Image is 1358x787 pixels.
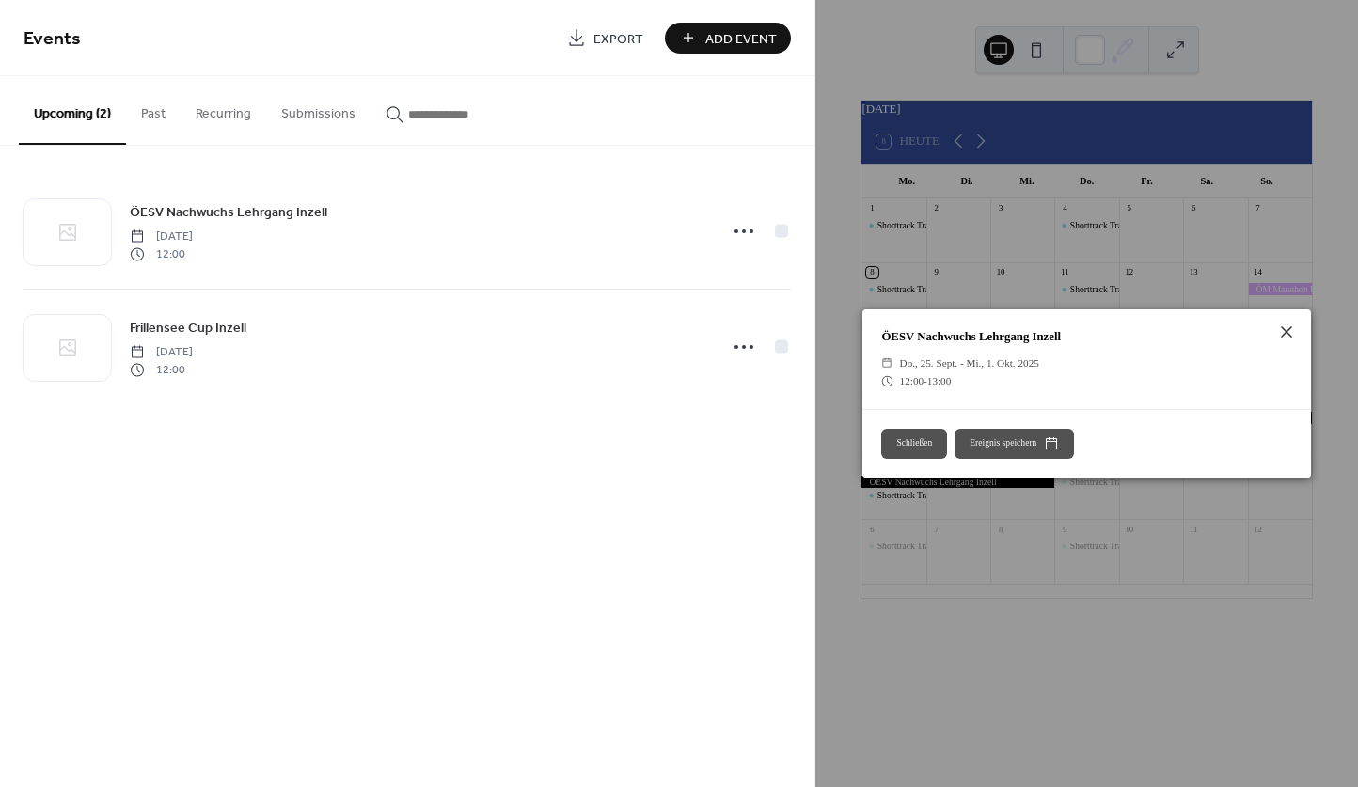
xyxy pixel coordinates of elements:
a: Frillensee Cup Inzell [130,317,246,338]
div: ​ [881,354,893,372]
button: Upcoming (2) [19,76,126,145]
span: ÖESV Nachwuchs Lehrgang Inzell [130,203,327,223]
span: 12:00 [130,245,193,262]
a: ÖESV Nachwuchs Lehrgang Inzell [130,201,327,223]
button: Recurring [181,76,266,143]
button: Add Event [665,23,791,54]
span: Do., 25. Sept. - Mi., 1. Okt. 2025 [900,354,1039,372]
span: [DATE] [130,228,193,245]
a: Export [553,23,657,54]
span: Add Event [705,29,777,49]
span: Frillensee Cup Inzell [130,319,246,338]
div: ÖESV Nachwuchs Lehrgang Inzell [862,328,1311,346]
button: Past [126,76,181,143]
span: [DATE] [130,344,193,361]
span: Export [593,29,643,49]
span: 13:00 [927,375,951,386]
span: - [924,375,927,386]
span: Events [24,21,81,57]
span: 12:00 [130,361,193,378]
button: Ereignis speichern [955,429,1074,459]
span: 12:00 [900,375,924,386]
button: Schließen [881,429,947,459]
div: ​ [881,372,893,390]
button: Submissions [266,76,371,143]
